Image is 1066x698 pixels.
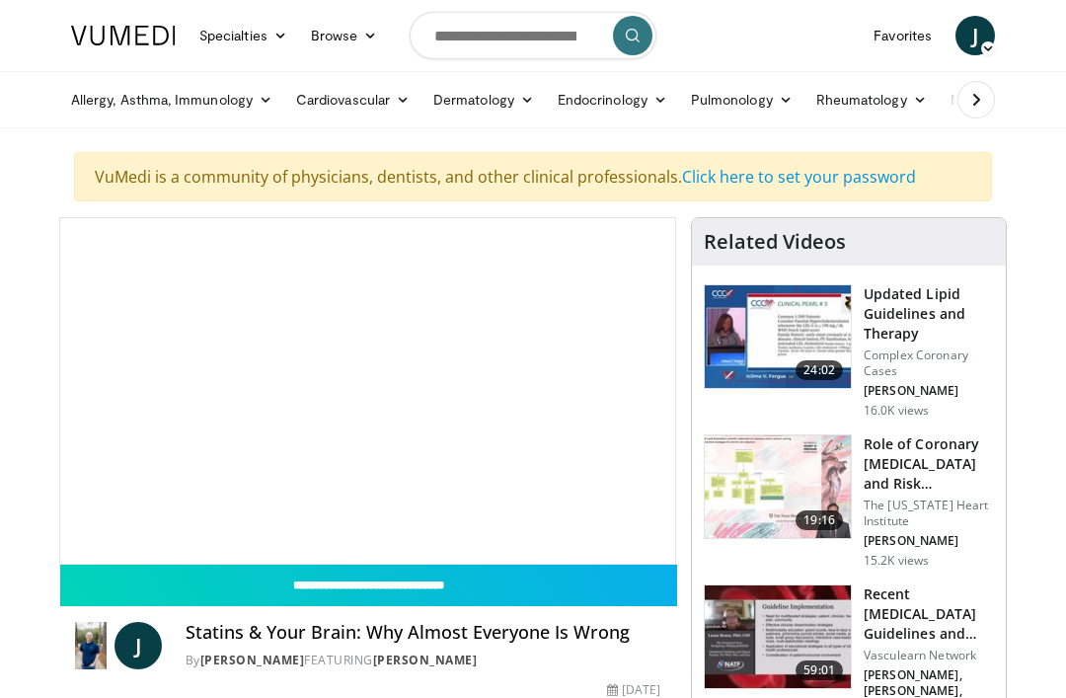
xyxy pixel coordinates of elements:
[682,166,916,188] a: Click here to set your password
[679,80,804,119] a: Pulmonology
[410,12,656,59] input: Search topics, interventions
[864,284,994,344] h3: Updated Lipid Guidelines and Therapy
[864,348,994,379] p: Complex Coronary Cases
[796,660,843,680] span: 59:01
[186,652,660,669] div: By FEATURING
[804,80,939,119] a: Rheumatology
[864,498,994,529] p: The [US_STATE] Heart Institute
[59,80,284,119] a: Allergy, Asthma, Immunology
[704,230,846,254] h4: Related Videos
[188,16,299,55] a: Specialties
[186,622,660,644] h4: Statins & Your Brain: Why Almost Everyone Is Wrong
[60,218,675,564] video-js: Video Player
[75,622,107,669] img: Dr. Jordan Rennicke
[864,553,929,569] p: 15.2K views
[955,16,995,55] a: J
[796,510,843,530] span: 19:16
[864,383,994,399] p: [PERSON_NAME]
[373,652,478,668] a: [PERSON_NAME]
[864,584,994,644] h3: Recent [MEDICAL_DATA] Guidelines and Integration into Clinical Practice
[71,26,176,45] img: VuMedi Logo
[704,284,994,419] a: 24:02 Updated Lipid Guidelines and Therapy Complex Coronary Cases [PERSON_NAME] 16.0K views
[864,434,994,494] h3: Role of Coronary [MEDICAL_DATA] and Risk Stratification
[864,533,994,549] p: [PERSON_NAME]
[705,585,851,688] img: 87825f19-cf4c-4b91-bba1-ce218758c6bb.150x105_q85_crop-smart_upscale.jpg
[114,622,162,669] a: J
[74,152,992,201] div: VuMedi is a community of physicians, dentists, and other clinical professionals.
[796,360,843,380] span: 24:02
[284,80,421,119] a: Cardiovascular
[546,80,679,119] a: Endocrinology
[200,652,305,668] a: [PERSON_NAME]
[862,16,944,55] a: Favorites
[421,80,546,119] a: Dermatology
[864,403,929,419] p: 16.0K views
[864,648,994,663] p: Vasculearn Network
[299,16,390,55] a: Browse
[704,434,994,569] a: 19:16 Role of Coronary [MEDICAL_DATA] and Risk Stratification The [US_STATE] Heart Institute [PER...
[705,435,851,538] img: 1efa8c99-7b8a-4ab5-a569-1c219ae7bd2c.150x105_q85_crop-smart_upscale.jpg
[705,285,851,388] img: 77f671eb-9394-4acc-bc78-a9f077f94e00.150x105_q85_crop-smart_upscale.jpg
